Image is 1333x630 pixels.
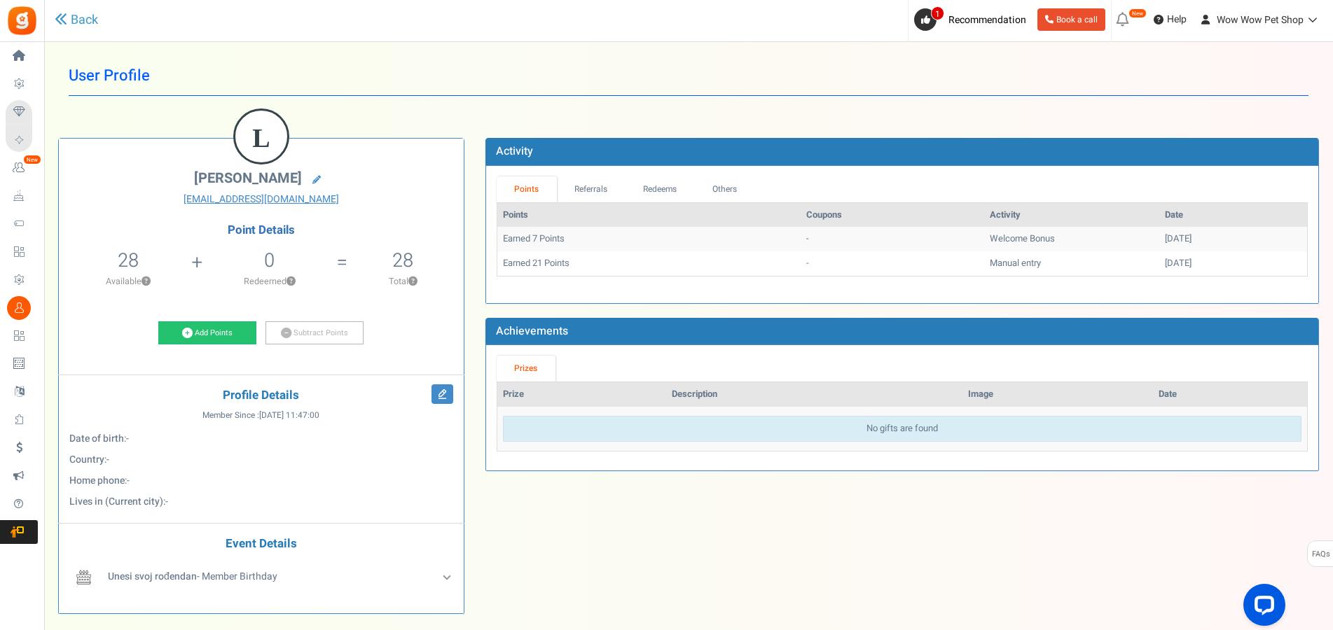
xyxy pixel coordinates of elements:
th: Coupons [801,203,984,227]
button: ? [286,277,296,286]
span: FAQs [1311,541,1330,568]
span: Member Since : [202,409,319,421]
a: Help [1148,8,1192,31]
th: Points [497,203,801,227]
h5: 28 [392,250,413,271]
b: Unesi svoj rođendan [108,569,197,584]
b: Country [69,452,104,467]
b: Home phone [69,473,125,488]
i: Edit Profile [431,384,453,404]
th: Prize [497,382,666,407]
a: Referrals [557,176,626,202]
th: Date [1159,203,1307,227]
span: - [127,473,130,488]
button: ? [141,277,151,286]
td: Earned 21 Points [497,251,801,276]
figcaption: L [235,111,287,165]
td: - [801,251,984,276]
span: Recommendation [948,13,1026,27]
span: 28 [118,246,139,274]
th: Activity [984,203,1159,227]
span: - [106,452,109,467]
span: Help [1163,13,1187,27]
span: [DATE] 11:47:00 [259,409,319,421]
h5: 0 [264,250,275,271]
a: Prizes [497,356,555,381]
em: New [23,155,41,164]
span: Manual entry [990,256,1041,269]
div: [DATE] [1165,232,1301,246]
a: 1 Recommendation [914,8,1032,31]
span: [PERSON_NAME] [194,168,302,188]
span: Wow Wow Pet Shop [1217,13,1304,27]
p: Available [66,275,190,288]
p: Redeemed [204,275,335,288]
p: : [69,453,453,467]
a: Others [695,176,755,202]
a: Add Points [158,321,256,345]
button: ? [408,277,417,286]
td: Welcome Bonus [984,227,1159,251]
span: 1 [931,6,944,20]
div: [DATE] [1165,257,1301,270]
h1: User Profile [69,56,1308,96]
a: Book a call [1037,8,1105,31]
b: Activity [496,143,533,160]
em: New [1128,8,1147,18]
b: Achievements [496,323,568,339]
b: Lives in (Current city) [69,494,163,509]
th: Date [1153,382,1307,407]
h4: Point Details [59,224,464,237]
th: Image [962,382,1153,407]
span: - Member Birthday [108,569,277,584]
p: : [69,474,453,488]
a: Redeems [625,176,695,202]
a: Points [497,176,557,202]
a: [EMAIL_ADDRESS][DOMAIN_NAME] [69,192,453,206]
h4: Event Details [69,538,453,551]
b: Date of birth [69,431,124,446]
span: - [126,431,129,446]
th: Description [666,382,963,407]
h4: Profile Details [69,389,453,402]
td: - [801,227,984,251]
p: : [69,432,453,446]
a: New [6,156,38,180]
a: Subtract Points [265,321,364,345]
td: Earned 7 Points [497,227,801,251]
p: : [69,495,453,509]
span: - [165,494,168,509]
img: Gratisfaction [6,5,38,36]
div: No gifts are found [503,416,1301,442]
p: Total [349,275,457,288]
